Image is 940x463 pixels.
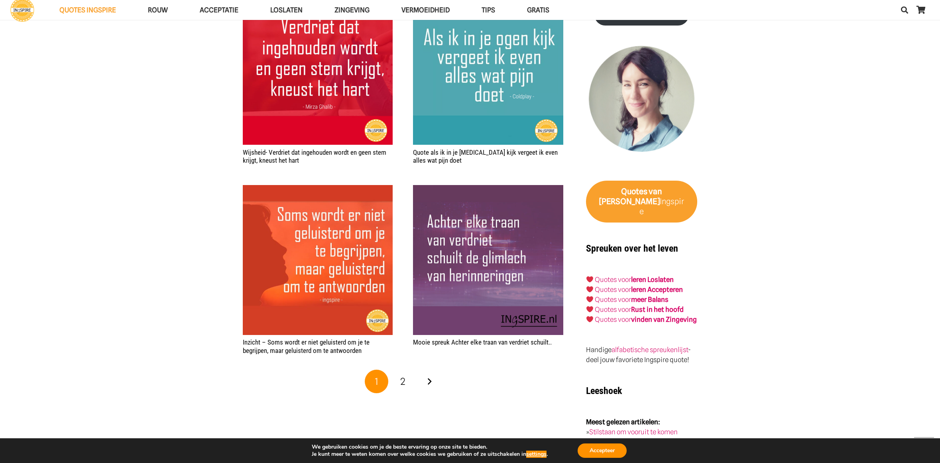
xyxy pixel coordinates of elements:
button: Accepteer [578,443,627,458]
img: Spreuk van Ingspire: Soms wordt er niet geluisterd om je te begrijpen, maar geluisterd om te antw... [243,185,393,335]
a: Quotes voormeer Balans [595,296,669,303]
a: Quotes voor [595,286,631,294]
img: ❤ [586,316,593,323]
a: Quotes van [PERSON_NAME]Ingspire [586,181,697,223]
span: VERMOEIDHEID [401,6,450,14]
p: We gebruiken cookies om je de beste ervaring op onze site te bieden. [312,443,548,451]
strong: Meest gelezen artikelen: [586,418,660,426]
img: ❤ [586,286,593,293]
span: 2 [400,376,405,387]
img: ❤ [586,296,593,303]
a: alfabetische spreukenlijst [612,346,688,354]
img: Inge Geertzen - schrijfster Ingspire.nl, markteer en handmassage therapeut [586,46,697,157]
a: Quote als ik in je [MEDICAL_DATA] kijk vergeet ik even alles wat pijn doet [413,148,558,164]
p: Je kunt meer te weten komen over welke cookies we gebruiken of ze uitschakelen in . [312,451,548,458]
a: leren Accepteren [631,286,683,294]
a: Pagina 2 [391,370,415,394]
strong: Quotes [621,187,647,196]
a: Mooie spreuk Achter elke traan van verdriet schuilt.. [413,338,552,346]
a: Mooie spreuk Achter elke traan van verdriet schuilt.. [413,185,563,335]
a: Quotes voor [595,276,631,284]
p: Handige - deel jouw favoriete Ingspire quote! [586,345,697,365]
strong: Spreuken over het leven [586,243,678,254]
span: Acceptatie [200,6,238,14]
img: Mooie spreuk: Achter elke traan van verdriet schuilt.. [413,185,563,335]
img: ❤ [586,306,593,313]
img: ❤ [586,276,593,283]
span: Pagina 1 [365,370,389,394]
a: Stilstaan om vooruit te komen [589,428,678,436]
a: Quotes voorRust in het hoofd [595,305,684,313]
strong: vinden van Zingeving [631,315,697,323]
span: ROUW [148,6,168,14]
strong: Rust in het hoofd [631,305,684,313]
span: QUOTES INGSPIRE [59,6,116,14]
a: Inzicht – Soms wordt er niet geluisterd om je te begrijpen, maar geluisterd om te antwoorden [243,185,393,335]
a: Terug naar top [914,437,934,457]
span: GRATIS [527,6,549,14]
strong: Leeshoek [586,385,622,396]
span: Loslaten [270,6,303,14]
p: » » » [586,417,697,457]
a: Wijsheid- Verdriet dat ingehouden wordt en geen stem krijgt, kneust het hart [243,148,386,164]
a: Inzicht – Soms wordt er niet geluisterd om je te begrijpen, maar geluisterd om te antwoorden [243,338,370,354]
a: Quotes voorvinden van Zingeving [595,315,697,323]
span: TIPS [482,6,495,14]
span: 1 [375,376,378,387]
button: settings [526,451,547,458]
strong: meer Balans [631,296,669,303]
strong: van [PERSON_NAME] [599,187,662,206]
span: Zingeving [334,6,370,14]
a: leren Loslaten [631,276,674,284]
